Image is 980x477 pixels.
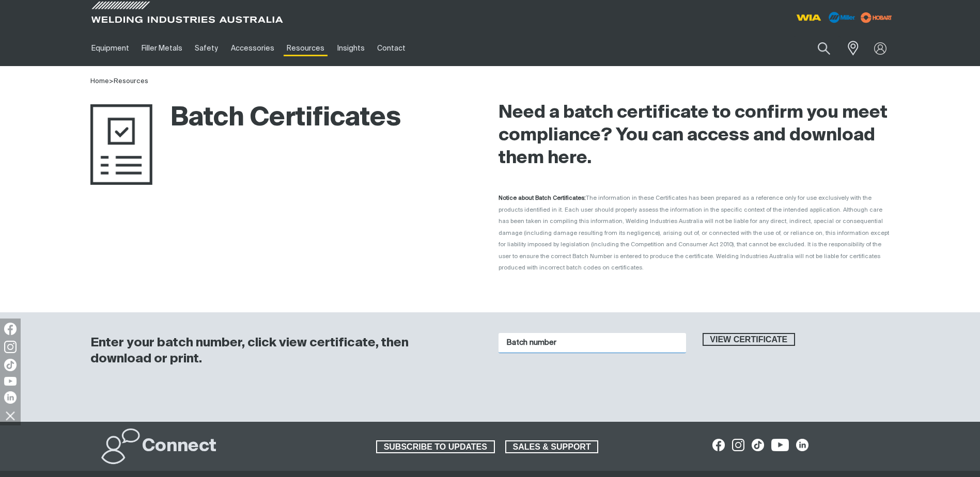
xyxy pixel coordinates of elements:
[142,435,216,458] h2: Connect
[114,78,148,85] a: Resources
[4,359,17,371] img: TikTok
[793,36,841,60] input: Product name or item number...
[90,78,109,85] a: Home
[371,30,412,66] a: Contact
[225,30,281,66] a: Accessories
[499,102,890,170] h2: Need a batch certificate to confirm you meet compliance? You can access and download them here.
[85,30,693,66] nav: Main
[4,391,17,404] img: LinkedIn
[2,407,19,424] img: hide socials
[499,195,889,271] span: The information in these Certificates has been prepared as a reference only for use exclusively w...
[377,440,494,454] span: SUBSCRIBE TO UPDATES
[703,333,796,346] button: View certificate
[85,30,135,66] a: Equipment
[90,102,401,135] h1: Batch Certificates
[4,323,17,335] img: Facebook
[506,440,598,454] span: SALES & SUPPORT
[189,30,224,66] a: Safety
[704,333,795,346] span: View certificate
[376,440,495,454] a: SUBSCRIBE TO UPDATES
[281,30,331,66] a: Resources
[4,341,17,353] img: Instagram
[499,195,586,201] strong: Notice about Batch Certificates:
[109,78,114,85] span: >
[4,377,17,386] img: YouTube
[505,440,599,454] a: SALES & SUPPORT
[806,36,842,60] button: Search products
[90,335,472,367] h3: Enter your batch number, click view certificate, then download or print.
[331,30,370,66] a: Insights
[858,10,895,25] img: miller
[135,30,189,66] a: Filler Metals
